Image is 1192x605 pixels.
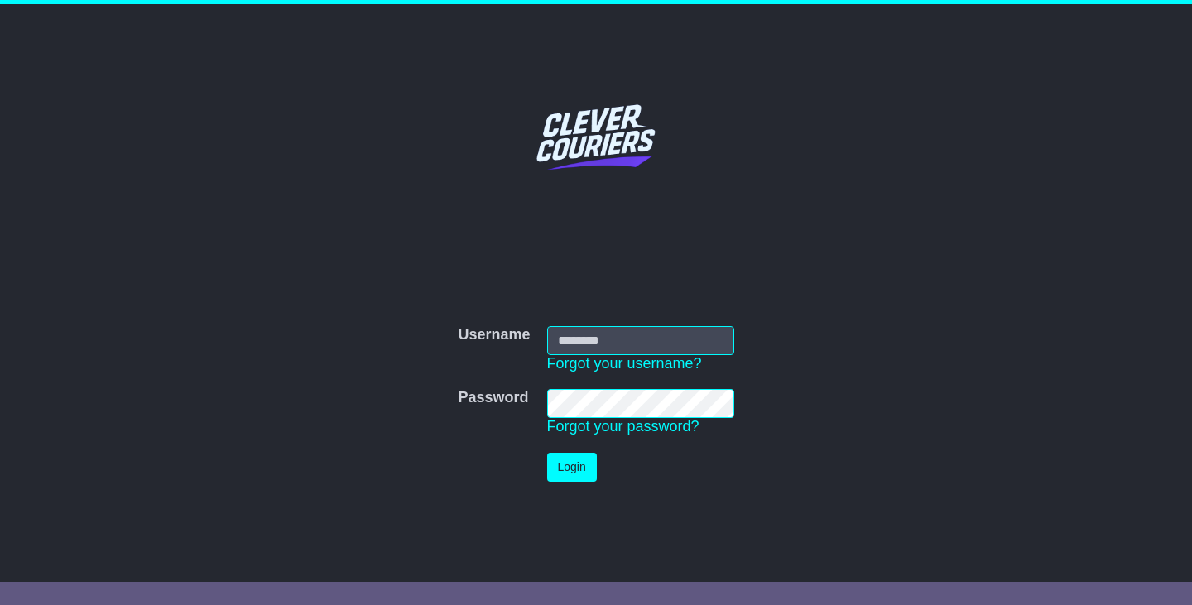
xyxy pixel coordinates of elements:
[526,66,666,207] img: Clever Couriers
[458,389,528,407] label: Password
[547,418,699,435] a: Forgot your password?
[458,326,530,344] label: Username
[547,453,597,482] button: Login
[547,355,702,372] a: Forgot your username?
